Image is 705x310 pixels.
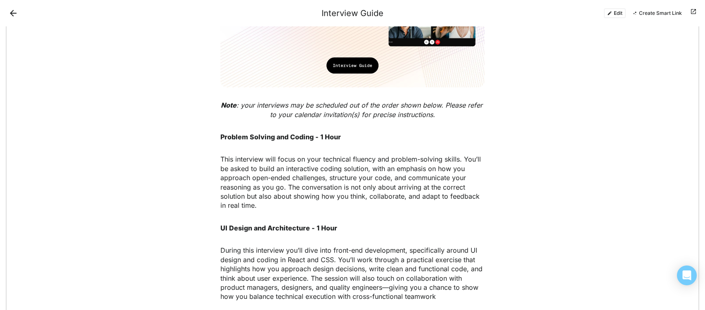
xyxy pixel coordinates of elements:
[220,133,341,141] strong: Problem Solving and Coding - 1 Hour
[677,265,697,285] div: Open Intercom Messenger
[220,155,485,210] p: This interview will focus on your technical fluency and problem-solving skills. You’ll be asked t...
[220,224,337,232] strong: UI Design and Architecture - 1 Hour
[221,101,237,109] em: Note
[629,8,685,18] button: Create Smart Link
[220,246,485,301] p: During this interview you’ll dive into front-end development, specifically around UI design and c...
[7,7,20,20] button: Back
[322,8,383,18] div: Interview Guide
[237,101,485,118] em: : your interviews may be scheduled out of the order shown below. Please refer to your calendar in...
[604,8,626,18] button: Edit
